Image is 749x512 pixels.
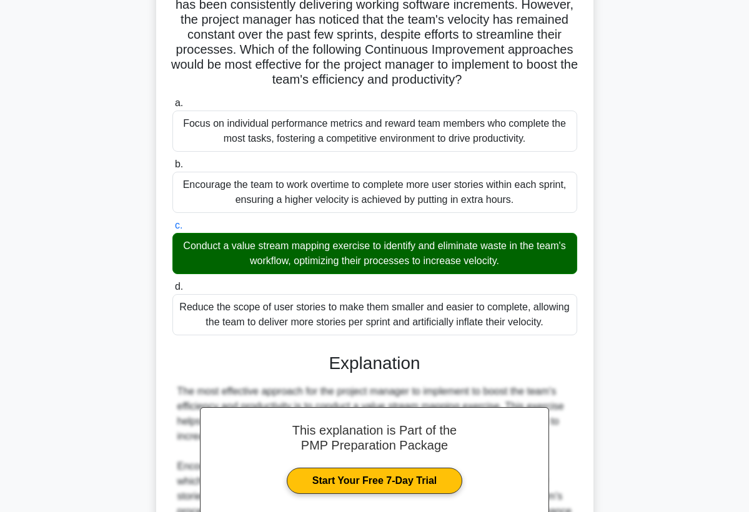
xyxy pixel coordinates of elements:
[287,468,462,494] a: Start Your Free 7-Day Trial
[175,281,183,292] span: d.
[175,159,183,169] span: b.
[172,172,577,213] div: Encourage the team to work overtime to complete more user stories within each sprint, ensuring a ...
[172,233,577,274] div: Conduct a value stream mapping exercise to identify and eliminate waste in the team's workflow, o...
[175,97,183,108] span: a.
[172,294,577,335] div: Reduce the scope of user stories to make them smaller and easier to complete, allowing the team t...
[172,111,577,152] div: Focus on individual performance metrics and reward team members who complete the most tasks, fost...
[175,220,182,230] span: c.
[180,353,570,374] h3: Explanation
